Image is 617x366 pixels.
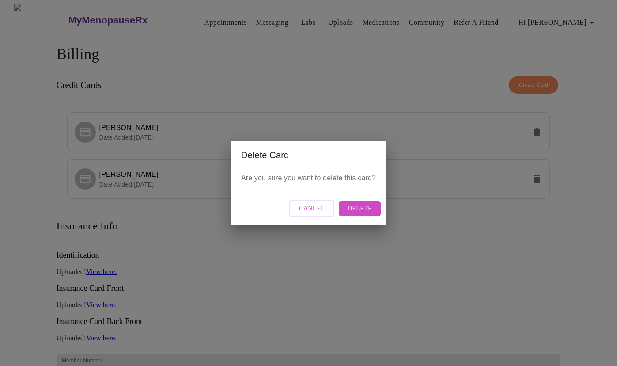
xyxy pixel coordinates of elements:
[348,203,372,214] span: Delete
[241,173,376,183] p: Are you sure you want to delete this card?
[339,201,381,217] button: Delete
[241,148,376,162] h2: Delete Card
[289,200,334,217] button: Cancel
[299,203,325,214] span: Cancel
